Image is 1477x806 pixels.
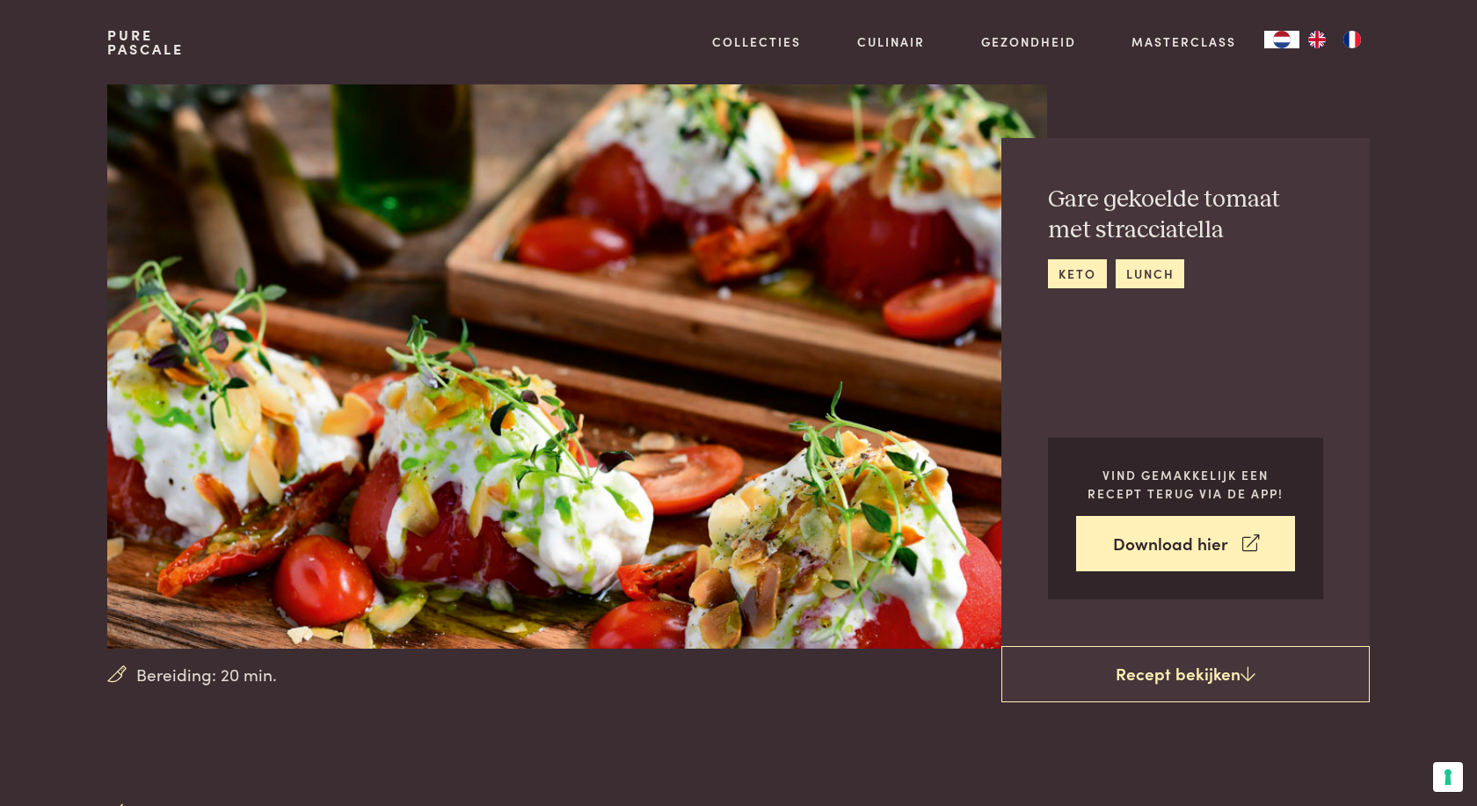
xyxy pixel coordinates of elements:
button: Uw voorkeuren voor toestemming voor trackingtechnologieën [1433,762,1463,792]
a: Download hier [1076,516,1295,571]
a: EN [1299,31,1335,48]
a: Masterclass [1131,33,1236,51]
a: Recept bekijken [1001,646,1370,702]
span: Bereiding: 20 min. [136,662,277,687]
div: Language [1264,31,1299,48]
a: PurePascale [107,28,184,56]
img: Gare gekoelde tomaat met stracciatella [107,84,1047,649]
a: Gezondheid [981,33,1076,51]
a: Culinair [857,33,925,51]
a: keto [1048,259,1106,288]
p: Vind gemakkelijk een recept terug via de app! [1076,466,1295,502]
a: FR [1335,31,1370,48]
h2: Gare gekoelde tomaat met stracciatella [1048,185,1323,245]
ul: Language list [1299,31,1370,48]
a: NL [1264,31,1299,48]
aside: Language selected: Nederlands [1264,31,1370,48]
a: lunch [1116,259,1184,288]
a: Collecties [712,33,801,51]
